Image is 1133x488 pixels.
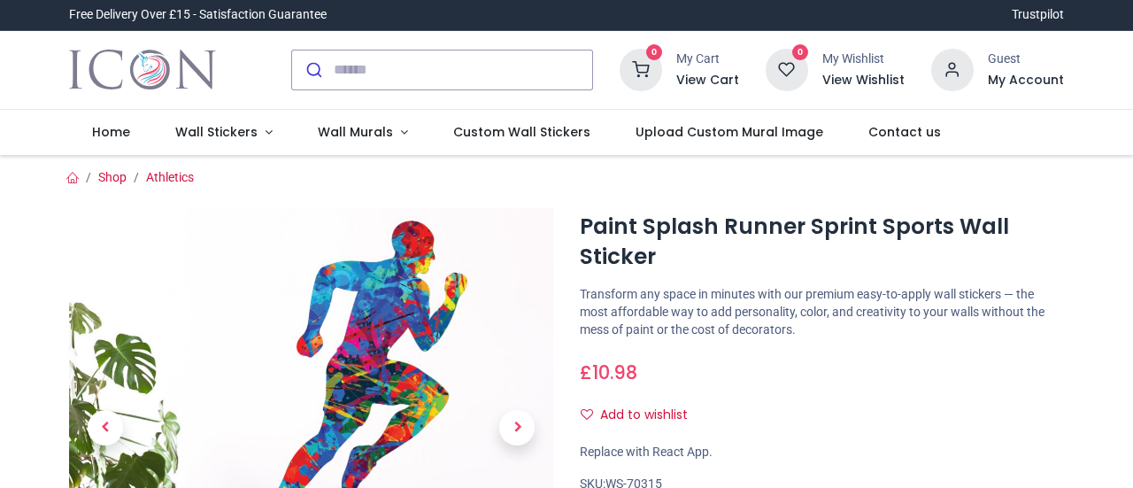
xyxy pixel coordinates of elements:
i: Add to wishlist [581,408,593,421]
a: My Account [988,72,1064,89]
sup: 0 [792,44,809,61]
img: Icon Wall Stickers [69,45,215,95]
h1: Paint Splash Runner Sprint Sports Wall Sticker [580,212,1064,273]
p: Transform any space in minutes with our premium easy-to-apply wall stickers — the most affordable... [580,286,1064,338]
span: Home [92,123,130,141]
span: Contact us [868,123,941,141]
a: Athletics [146,170,194,184]
a: Wall Murals [295,110,430,156]
div: My Wishlist [822,50,905,68]
div: Free Delivery Over £15 - Satisfaction Guarantee [69,6,327,24]
span: 10.98 [592,360,637,385]
a: Logo of Icon Wall Stickers [69,45,215,95]
span: Wall Stickers [175,123,258,141]
span: Wall Murals [318,123,393,141]
span: Next [499,410,535,445]
a: View Wishlist [822,72,905,89]
span: Previous [88,410,123,445]
button: Add to wishlistAdd to wishlist [580,400,703,430]
a: Shop [98,170,127,184]
span: Upload Custom Mural Image [636,123,823,141]
a: 0 [620,61,662,75]
button: Submit [292,50,334,89]
span: £ [580,360,637,385]
div: Replace with React App. [580,444,1064,461]
sup: 0 [646,44,663,61]
div: Guest [988,50,1064,68]
a: View Cart [676,72,739,89]
a: Wall Stickers [153,110,296,156]
div: My Cart [676,50,739,68]
a: Trustpilot [1012,6,1064,24]
span: Custom Wall Stickers [453,123,590,141]
a: 0 [766,61,808,75]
